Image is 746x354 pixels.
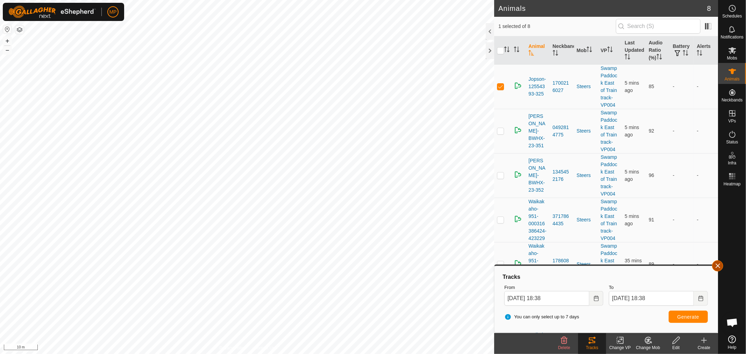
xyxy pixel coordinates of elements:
[550,36,574,65] th: Neckband
[707,3,711,14] span: 8
[616,19,701,34] input: Search (S)
[670,36,694,65] th: Battery
[722,312,743,333] div: Open chat
[634,345,662,351] div: Change Mob
[526,36,550,65] th: Animal
[577,216,595,224] div: Steers
[649,172,654,178] span: 96
[514,170,522,179] img: returning on
[109,8,117,16] span: MP
[598,36,622,65] th: VP
[726,140,738,144] span: Status
[690,345,718,351] div: Create
[3,46,12,54] button: –
[728,119,736,123] span: VPs
[670,153,694,198] td: -
[718,333,746,352] a: Help
[662,345,690,351] div: Edit
[656,55,662,61] p-sorticon: Activate to sort
[622,36,646,65] th: Last Updated
[553,124,571,139] div: 0492814775
[670,109,694,153] td: -
[514,82,522,90] img: returning on
[625,55,630,61] p-sorticon: Activate to sort
[724,182,741,186] span: Heatmap
[528,242,547,286] span: Waikakaho-951-000316473052-423229
[669,311,708,323] button: Generate
[254,345,275,351] a: Contact Us
[502,273,711,281] div: Tracks
[504,48,510,53] p-sorticon: Activate to sort
[220,345,246,351] a: Privacy Policy
[514,215,522,223] img: returning on
[601,110,617,152] a: Swamp Paddock East of Train track-VP004
[577,127,595,135] div: Steers
[607,48,613,53] p-sorticon: Activate to sort
[722,98,743,102] span: Neckbands
[694,198,718,242] td: -
[694,242,718,286] td: -
[609,284,708,291] label: To
[625,80,639,93] span: 14 Sept 2025, 6:33 pm
[649,84,654,89] span: 85
[528,76,547,98] span: Jopson-12554393-325
[728,161,736,165] span: Infra
[601,199,617,241] a: Swamp Paddock East of Train track-VP004
[504,284,603,291] label: From
[646,36,670,65] th: Audio Ratio (%)
[574,36,598,65] th: Mob
[589,291,603,306] button: Choose Date
[725,77,740,81] span: Animals
[553,213,571,227] div: 3717864435
[670,198,694,242] td: -
[677,314,699,320] span: Generate
[528,157,547,194] span: [PERSON_NAME]-BWHX-23-352
[514,259,522,268] img: returning on
[625,213,639,226] span: 14 Sept 2025, 6:34 pm
[553,79,571,94] div: 1700216027
[649,128,654,134] span: 92
[553,257,571,272] div: 1786087147
[727,56,737,60] span: Mobs
[625,125,639,137] span: 14 Sept 2025, 6:33 pm
[694,36,718,65] th: Alerts
[514,126,522,134] img: returning on
[577,83,595,90] div: Steers
[606,345,634,351] div: Change VP
[8,6,96,18] img: Gallagher Logo
[670,64,694,109] td: -
[670,242,694,286] td: -
[625,169,639,182] span: 14 Sept 2025, 6:33 pm
[587,48,592,53] p-sorticon: Activate to sort
[528,198,547,242] span: Waikakaho-951-000316386424-423229
[504,313,579,320] span: You can only select up to 7 days
[601,154,617,197] a: Swamp Paddock East of Train track-VP004
[601,65,617,108] a: Swamp Paddock East of Train track-VP004
[528,51,534,57] p-sorticon: Activate to sort
[601,243,617,285] a: Swamp Paddock East of Train track-VP004
[577,172,595,179] div: Steers
[528,113,547,149] span: [PERSON_NAME]-BWHX-23-351
[694,291,708,306] button: Choose Date
[578,345,606,351] div: Tracks
[683,51,688,57] p-sorticon: Activate to sort
[498,23,616,30] span: 1 selected of 8
[553,168,571,183] div: 1345452176
[694,64,718,109] td: -
[498,4,707,13] h2: Animals
[721,35,744,39] span: Notifications
[514,48,519,53] p-sorticon: Activate to sort
[558,345,570,350] span: Delete
[577,261,595,268] div: Steers
[15,26,24,34] button: Map Layers
[694,109,718,153] td: -
[649,261,654,267] span: 89
[3,25,12,34] button: Reset Map
[728,345,737,349] span: Help
[649,217,654,222] span: 91
[722,14,742,18] span: Schedules
[625,258,642,271] span: 14 Sept 2025, 6:03 pm
[3,37,12,45] button: +
[697,51,702,57] p-sorticon: Activate to sort
[553,51,558,57] p-sorticon: Activate to sort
